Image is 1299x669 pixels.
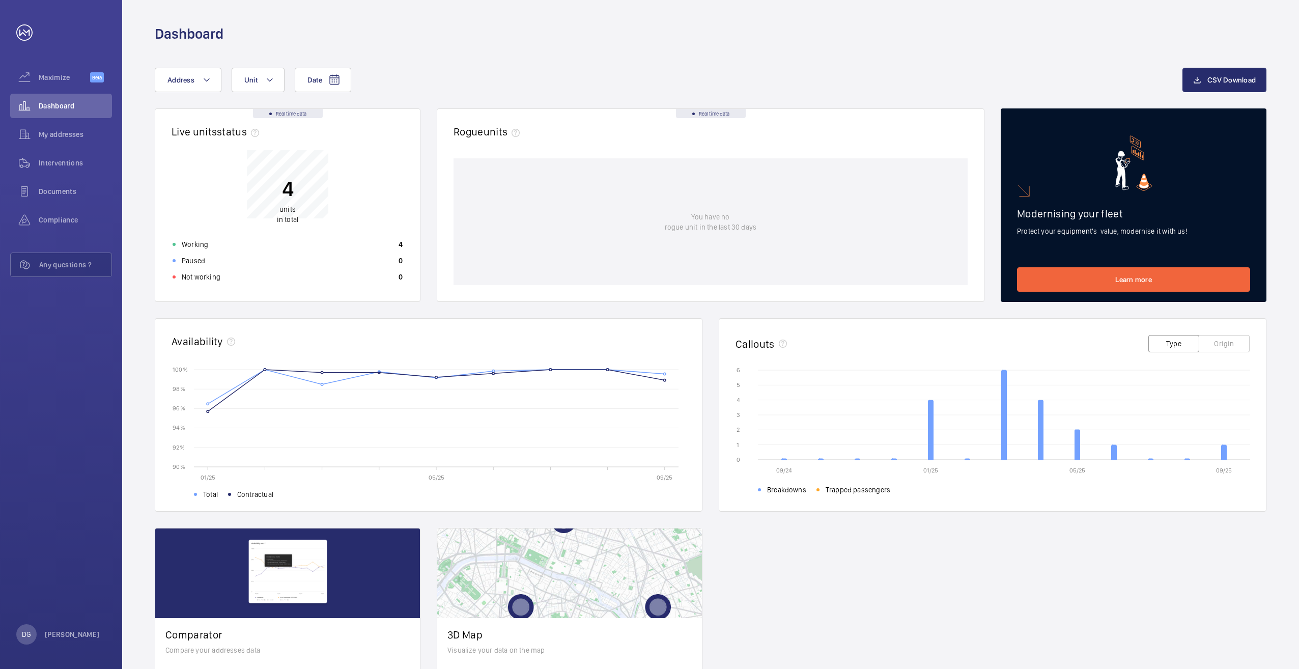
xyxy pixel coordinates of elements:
[253,109,323,118] div: Real time data
[399,256,403,266] p: 0
[173,424,185,431] text: 94 %
[155,68,221,92] button: Address
[237,489,273,499] span: Contractual
[90,72,104,82] span: Beta
[737,456,740,463] text: 0
[172,335,223,348] h2: Availability
[182,239,208,249] p: Working
[447,645,692,655] p: Visualize your data on the map
[165,628,410,641] h2: Comparator
[826,485,890,495] span: Trapped passengers
[167,76,194,84] span: Address
[657,474,672,481] text: 09/25
[1115,135,1152,191] img: marketing-card.svg
[429,474,444,481] text: 05/25
[1199,335,1250,352] button: Origin
[1017,207,1250,220] h2: Modernising your fleet
[45,629,100,639] p: [PERSON_NAME]
[201,474,215,481] text: 01/25
[173,385,185,393] text: 98 %
[173,443,185,451] text: 92 %
[277,176,298,202] p: 4
[736,338,775,350] h2: Callouts
[232,68,285,92] button: Unit
[165,645,410,655] p: Compare your addresses data
[217,125,263,138] span: status
[1182,68,1266,92] button: CSV Download
[39,129,112,140] span: My addresses
[203,489,218,499] span: Total
[1207,76,1256,84] span: CSV Download
[737,381,740,388] text: 5
[737,411,740,419] text: 3
[39,72,90,82] span: Maximize
[39,215,112,225] span: Compliance
[279,205,296,213] span: units
[39,101,112,111] span: Dashboard
[1216,467,1232,474] text: 09/25
[244,76,258,84] span: Unit
[1017,226,1250,236] p: Protect your equipment's value, modernise it with us!
[1069,467,1085,474] text: 05/25
[767,485,806,495] span: Breakdowns
[399,272,403,282] p: 0
[923,467,938,474] text: 01/25
[454,125,524,138] h2: Rogue
[665,212,756,232] p: You have no rogue unit in the last 30 days
[399,239,403,249] p: 4
[277,204,298,225] p: in total
[22,629,31,639] p: DG
[173,463,185,470] text: 90 %
[39,260,111,270] span: Any questions ?
[1017,267,1250,292] a: Learn more
[484,125,524,138] span: units
[295,68,351,92] button: Date
[155,24,223,43] h1: Dashboard
[172,125,263,138] h2: Live units
[307,76,322,84] span: Date
[737,367,740,374] text: 6
[173,366,188,373] text: 100 %
[776,467,792,474] text: 09/24
[173,405,185,412] text: 96 %
[182,256,205,266] p: Paused
[39,186,112,197] span: Documents
[737,426,740,433] text: 2
[447,628,692,641] h2: 3D Map
[737,397,740,404] text: 4
[182,272,220,282] p: Not working
[39,158,112,168] span: Interventions
[676,109,746,118] div: Real time data
[737,441,739,449] text: 1
[1148,335,1199,352] button: Type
